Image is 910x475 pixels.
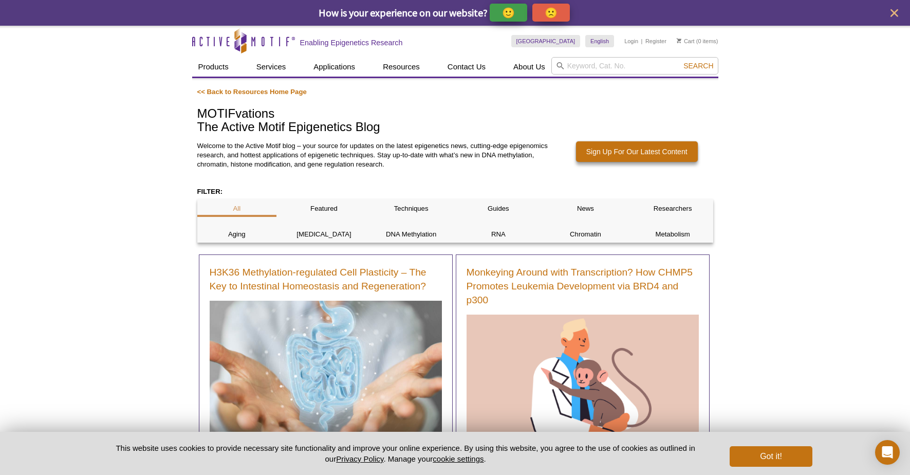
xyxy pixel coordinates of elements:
img: Doctor with monkey [467,315,699,454]
span: How is your experience on our website? [319,6,488,19]
p: DNA Methylation [372,230,451,239]
p: All [197,204,277,213]
a: Services [250,57,292,77]
a: Register [645,38,666,45]
button: Got it! [730,446,812,467]
button: cookie settings [433,454,484,463]
p: This website uses cookies to provide necessary site functionality and improve your online experie... [98,443,713,464]
a: Login [624,38,638,45]
a: Sign Up For Our Latest Content [576,141,698,162]
img: Your Cart [677,38,681,43]
p: RNA [458,230,538,239]
h2: Enabling Epigenetics Research [300,38,403,47]
a: Privacy Policy [336,454,383,463]
a: Contact Us [441,57,492,77]
a: Monkeying Around with Transcription? How CHMP5 Promotes Leukemia Development via BRD4 and p300 [467,265,699,307]
p: Chromatin [546,230,625,239]
button: close [888,7,901,20]
p: 🙁 [545,6,558,19]
a: English [585,35,614,47]
p: Featured [284,204,364,213]
a: << Back to Resources Home Page [197,88,307,96]
p: Researchers [633,204,713,213]
a: Resources [377,57,426,77]
a: Cart [677,38,695,45]
strong: FILTER: [197,188,223,195]
p: Techniques [372,204,451,213]
a: About Us [507,57,551,77]
a: [GEOGRAPHIC_DATA] [511,35,581,47]
p: Welcome to the Active Motif blog – your source for updates on the latest epigenetics news, cuttin... [197,141,553,169]
a: H3K36 Methylation-regulated Cell Plasticity – The Key to Intestinal Homeostasis and Regeneration? [210,265,442,293]
p: Metabolism [633,230,713,239]
a: Applications [307,57,361,77]
li: (0 items) [677,35,718,47]
img: Woman using digital x-ray of human intestine [210,301,442,440]
p: News [546,204,625,213]
a: Products [192,57,235,77]
li: | [641,35,643,47]
p: Guides [458,204,538,213]
input: Keyword, Cat. No. [551,57,718,75]
p: [MEDICAL_DATA] [284,230,364,239]
p: 🙂 [502,6,515,19]
h1: MOTIFvations The Active Motif Epigenetics Blog [197,107,713,135]
span: Search [683,62,713,70]
div: Open Intercom Messenger [875,440,900,465]
p: Aging [197,230,277,239]
button: Search [680,61,716,70]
